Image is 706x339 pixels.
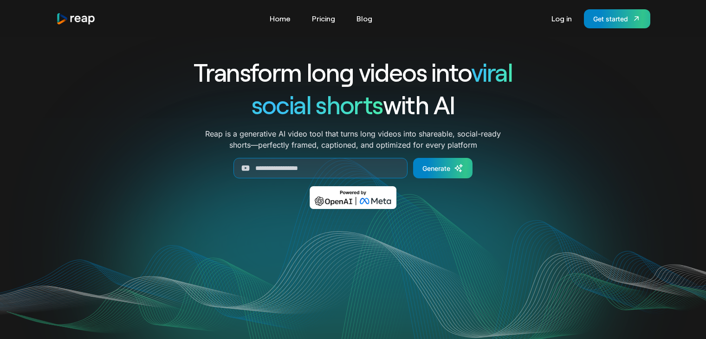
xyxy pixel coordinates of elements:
a: Log in [547,11,576,26]
span: social shorts [252,89,383,119]
a: Generate [413,158,473,178]
div: Generate [422,163,450,173]
a: Pricing [307,11,340,26]
h1: Transform long videos into [160,56,546,88]
a: Get started [584,9,650,28]
a: home [56,13,96,25]
h1: with AI [160,88,546,121]
a: Home [265,11,295,26]
form: Generate Form [160,158,546,178]
p: Reap is a generative AI video tool that turns long videos into shareable, social-ready shorts—per... [205,128,501,150]
a: Blog [352,11,377,26]
span: viral [471,57,512,87]
div: Get started [593,14,628,24]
